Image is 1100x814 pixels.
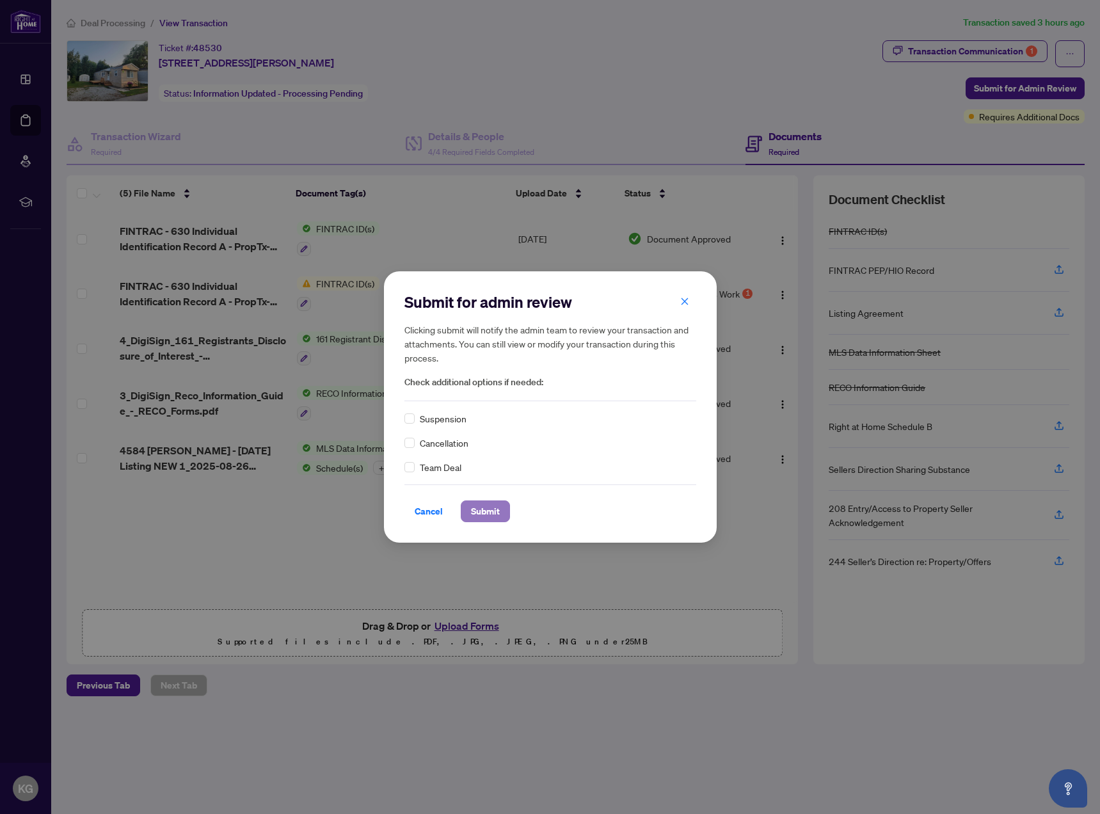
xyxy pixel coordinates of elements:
[680,297,689,306] span: close
[404,323,696,365] h5: Clicking submit will notify the admin team to review your transaction and attachments. You can st...
[404,292,696,312] h2: Submit for admin review
[461,500,510,522] button: Submit
[404,375,696,390] span: Check additional options if needed:
[420,460,461,474] span: Team Deal
[420,411,466,426] span: Suspension
[420,436,468,450] span: Cancellation
[404,500,453,522] button: Cancel
[471,501,500,522] span: Submit
[1049,769,1087,808] button: Open asap
[415,501,443,522] span: Cancel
